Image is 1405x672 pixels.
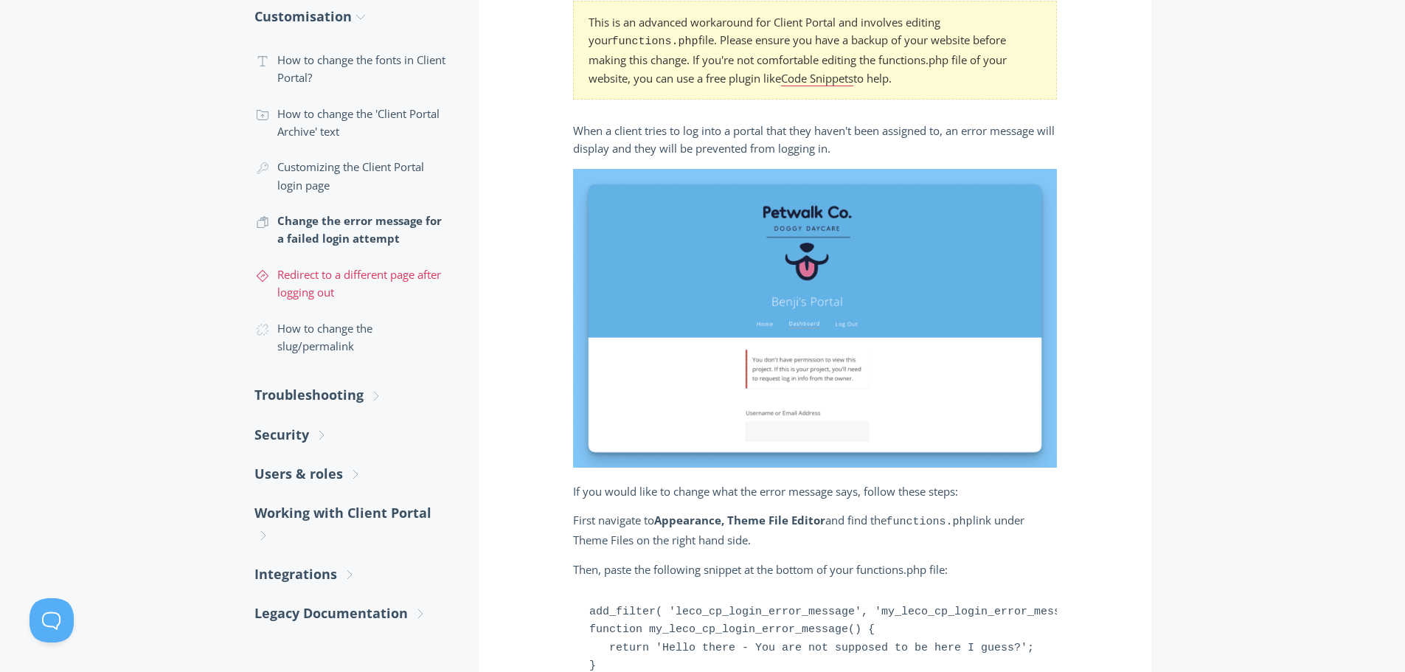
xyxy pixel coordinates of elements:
[254,555,449,594] a: Integrations
[254,203,449,257] a: Change the error message for a failed login attempt
[254,493,449,555] a: Working with Client Portal
[254,96,449,150] a: How to change the 'Client Portal Archive' text
[612,35,698,48] code: functions.php
[254,257,449,311] a: Redirect to a different page after logging out
[254,415,449,454] a: Security
[573,482,1057,500] p: If you would like to change what the error message says, follow these steps:
[573,169,1057,468] img: error message when unauthorized user tries to log in
[573,561,1057,578] p: Then, paste the following snippet at the bottom of your functions.php file:
[254,311,449,364] a: How to change the slug/permalink
[30,598,74,642] iframe: Toggle Customer Support
[254,375,449,415] a: Troubleshooting
[781,71,853,86] a: Code Snippets
[254,149,449,203] a: Customizing the Client Portal login page
[254,594,449,633] a: Legacy Documentation
[654,513,825,527] strong: Appearance, Theme File Editor
[254,454,449,493] a: Users & roles
[573,122,1057,158] p: When a client tries to log into a portal that they haven't been assigned to, an error message wil...
[573,511,1057,550] p: First navigate to and find the link under Theme Files on the right hand side.
[573,1,1057,100] section: This is an advanced workaround for Client Portal and involves editing your file. Please ensure yo...
[254,42,449,96] a: How to change the fonts in Client Portal?
[887,516,973,528] code: functions.php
